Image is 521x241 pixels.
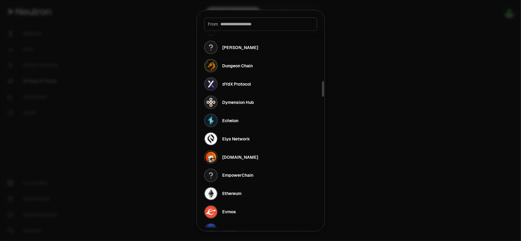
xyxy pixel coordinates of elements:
button: Elys Network LogoElys Network [201,129,321,148]
div: Evmos [223,209,236,215]
button: Embr.fun Logo[DOMAIN_NAME] [201,148,321,166]
img: dYdX Protocol Logo [205,78,217,90]
img: Evmos Logo [205,206,217,218]
div: Echelon [223,117,239,123]
img: Dungeon Chain Logo [205,59,217,72]
img: Fantom Logo [205,224,217,236]
img: Elys Network Logo [205,133,217,145]
button: Dymension Hub LogoDymension Hub [201,93,321,111]
div: [DOMAIN_NAME] [223,154,259,160]
div: EmpowerChain [223,172,254,178]
img: Embr.fun Logo [205,151,217,163]
div: Dymension Hub [223,99,254,105]
img: Echelon Logo [205,114,217,126]
button: [PERSON_NAME] [201,38,321,56]
button: Echelon LogoEchelon [201,111,321,129]
button: Dungeon Chain LogoDungeon Chain [201,56,321,75]
img: Ethereum Logo [205,187,217,200]
span: From [208,21,218,27]
button: dYdX Protocol LogodYdX Protocol [201,75,321,93]
div: Fantom [223,227,237,233]
button: Ethereum LogoEthereum [201,184,321,203]
div: Dungeon Chain [223,62,253,69]
div: Ethereum [223,190,242,197]
img: Dymension Hub Logo [205,96,217,108]
div: dYdX Protocol [223,81,251,87]
div: [PERSON_NAME] [223,44,259,50]
button: Evmos LogoEvmos [201,203,321,221]
div: Elys Network [223,136,250,142]
button: EmpowerChain [201,166,321,184]
button: Fantom LogoFantom [201,221,321,239]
